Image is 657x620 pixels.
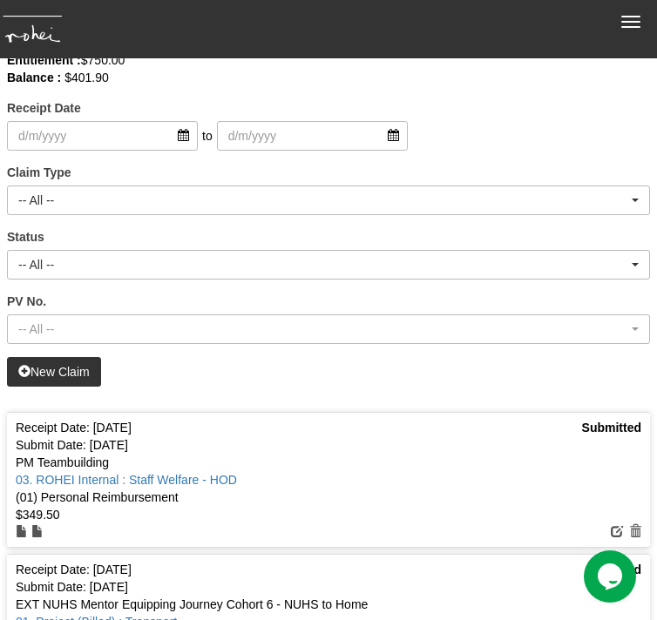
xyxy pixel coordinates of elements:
[18,256,628,273] div: -- All --
[7,228,44,246] label: Status
[7,293,46,310] label: PV No.
[16,473,237,487] a: 03. ROHEI Internal : Staff Welfare - HOD
[582,421,641,435] strong: Submitted
[7,71,61,84] b: Balance :
[16,563,132,576] span: Receipt Date: [DATE]
[7,185,650,215] button: -- All --
[7,53,81,67] b: Entitlement :
[18,192,628,209] div: -- All --
[18,320,628,338] div: -- All --
[7,250,650,280] button: -- All --
[7,121,198,151] input: d/m/yyyy
[7,314,650,344] button: -- All --
[7,357,101,387] a: New Claim
[7,99,81,117] label: Receipt Date
[198,121,217,151] span: to
[7,164,71,181] label: Claim Type
[217,121,408,151] input: d/m/yyyy
[64,71,109,84] span: $401.90
[16,421,132,435] span: Receipt Date: [DATE]
[16,436,641,523] div: Submit Date: [DATE] PM Teambuilding (01) Personal Reimbursement $349.50
[584,550,640,603] iframe: chat widget
[7,51,650,69] div: $750.00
